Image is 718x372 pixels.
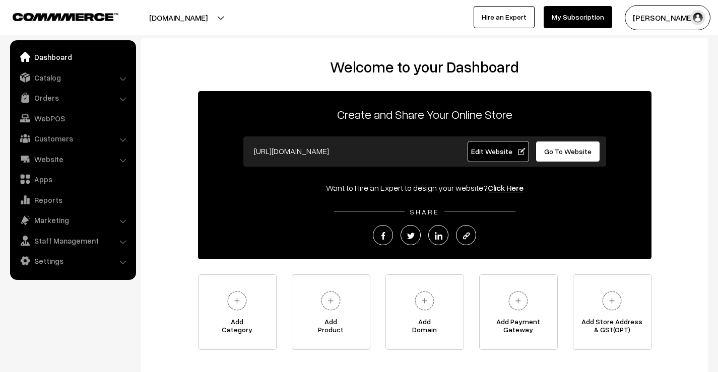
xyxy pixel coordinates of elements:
[13,191,133,209] a: Reports
[13,10,101,22] a: COMMMERCE
[199,318,276,338] span: Add Category
[13,170,133,188] a: Apps
[544,147,592,156] span: Go To Website
[13,89,133,107] a: Orders
[488,183,524,193] a: Click Here
[292,318,370,338] span: Add Product
[13,48,133,66] a: Dashboard
[386,318,464,338] span: Add Domain
[479,274,558,350] a: Add PaymentGateway
[480,318,557,338] span: Add Payment Gateway
[13,68,133,87] a: Catalog
[13,211,133,229] a: Marketing
[292,274,370,350] a: AddProduct
[504,287,532,315] img: plus.svg
[114,5,243,30] button: [DOMAIN_NAME]
[13,150,133,168] a: Website
[223,287,251,315] img: plus.svg
[690,10,705,25] img: user
[625,5,710,30] button: [PERSON_NAME]…
[411,287,438,315] img: plus.svg
[544,6,612,28] a: My Subscription
[13,109,133,127] a: WebPOS
[151,58,698,76] h2: Welcome to your Dashboard
[317,287,345,315] img: plus.svg
[13,129,133,147] a: Customers
[536,141,601,162] a: Go To Website
[385,274,464,350] a: AddDomain
[198,182,651,194] div: Want to Hire an Expert to design your website?
[573,318,651,338] span: Add Store Address & GST(OPT)
[598,287,626,315] img: plus.svg
[405,207,444,216] span: SHARE
[13,252,133,270] a: Settings
[13,232,133,250] a: Staff Management
[198,105,651,123] p: Create and Share Your Online Store
[13,13,118,21] img: COMMMERCE
[468,141,529,162] a: Edit Website
[198,274,277,350] a: AddCategory
[474,6,535,28] a: Hire an Expert
[471,147,525,156] span: Edit Website
[573,274,651,350] a: Add Store Address& GST(OPT)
